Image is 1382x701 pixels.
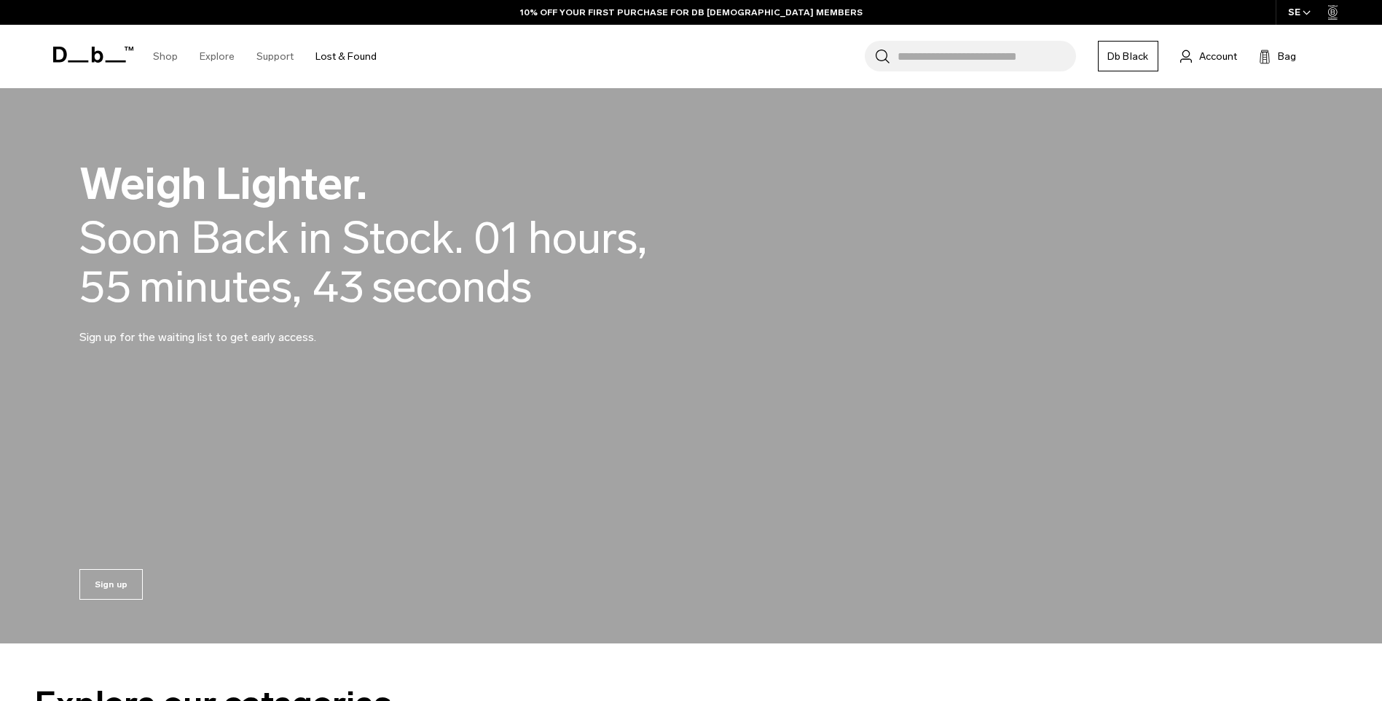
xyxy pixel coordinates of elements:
a: Sign up [79,569,144,600]
a: Explore [200,31,235,82]
span: 55 [79,262,132,311]
span: minutes [139,262,302,311]
a: Account [1180,47,1237,65]
nav: Main Navigation [142,25,388,88]
p: Sign up for the waiting list to get early access. [79,311,429,346]
a: Support [256,31,294,82]
span: Account [1199,49,1237,64]
span: hours, [528,214,647,262]
span: Bag [1278,49,1296,64]
div: Soon Back in Stock. [79,214,463,262]
a: Shop [153,31,178,82]
span: , [292,260,302,313]
span: 01 [474,214,521,262]
a: Lost & Found [315,31,377,82]
a: Db Black [1098,41,1158,71]
span: 43 [313,262,364,311]
a: 10% OFF YOUR FIRST PURCHASE FOR DB [DEMOGRAPHIC_DATA] MEMBERS [520,6,863,19]
button: Bag [1259,47,1296,65]
span: seconds [372,262,532,311]
h2: Weigh Lighter. [79,162,735,206]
